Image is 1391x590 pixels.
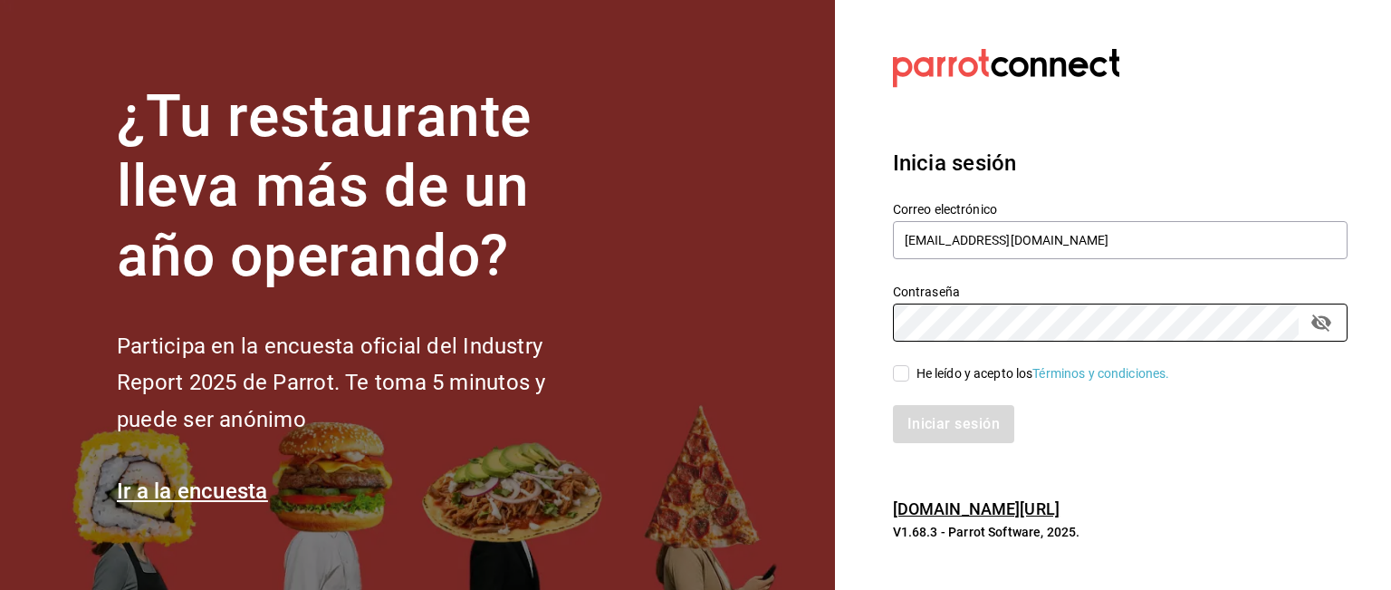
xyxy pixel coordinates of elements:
h1: ¿Tu restaurante lleva más de un año operando? [117,82,606,291]
a: Términos y condiciones. [1032,366,1169,381]
input: Ingresa tu correo electrónico [893,221,1348,259]
h2: Participa en la encuesta oficial del Industry Report 2025 de Parrot. Te toma 5 minutos y puede se... [117,328,606,439]
a: Ir a la encuesta [117,479,268,504]
a: [DOMAIN_NAME][URL] [893,499,1060,518]
label: Contraseña [893,285,1348,298]
button: passwordField [1306,307,1337,338]
div: He leído y acepto los [916,364,1170,383]
label: Correo electrónico [893,203,1348,216]
h3: Inicia sesión [893,147,1348,179]
p: V1.68.3 - Parrot Software, 2025. [893,523,1348,541]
